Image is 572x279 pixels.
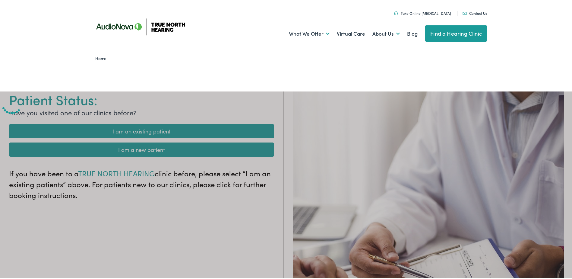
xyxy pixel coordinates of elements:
[394,9,451,14] a: Take Online [MEDICAL_DATA]
[394,10,398,14] img: Headphones icon in color code ffb348
[463,11,467,14] img: Mail icon in color code ffb348, used for communication purposes
[463,9,487,14] a: Contact Us
[337,21,365,44] a: Virtual Care
[407,21,418,44] a: Blog
[95,54,109,60] a: Home
[289,21,330,44] a: What We Offer
[372,21,400,44] a: About Us
[425,24,487,40] a: Find a Hearing Clinic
